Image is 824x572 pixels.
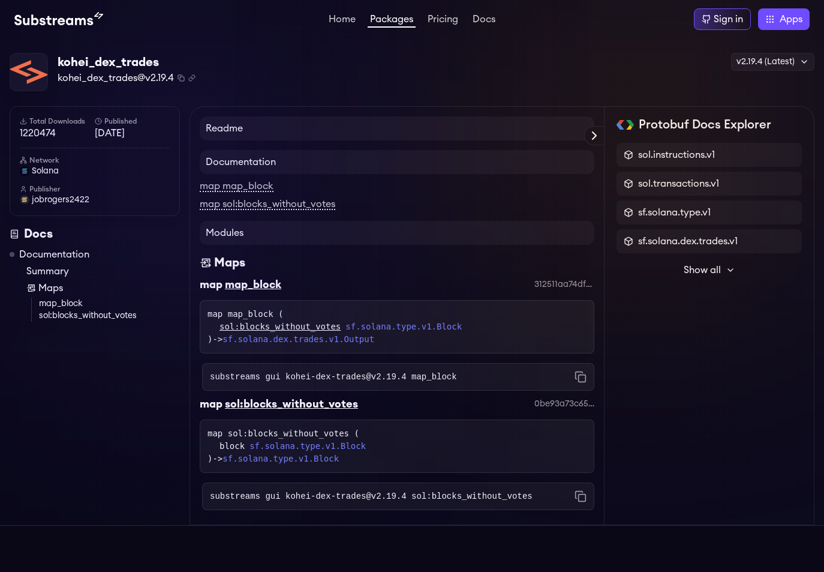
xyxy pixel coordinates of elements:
img: Protobuf [617,120,634,130]
h2: Protobuf Docs Explorer [639,116,771,133]
img: solana [20,166,29,176]
div: 0be93a73c65aa8ec2de4b1a47209edeea493ff29 [534,398,594,410]
a: map sol:blocks_without_votes [200,199,335,210]
div: Sign in [714,12,743,26]
span: -> [212,334,374,344]
a: sf.solana.dex.trades.v1.Output [222,334,374,344]
span: 1220474 [20,126,95,140]
a: Packages [368,14,416,28]
div: map map_block ( ) [207,308,587,346]
a: sf.solana.type.v1.Block [249,440,366,453]
code: substreams gui kohei-dex-trades@v2.19.4 sol:blocks_without_votes [210,490,533,502]
a: sol:blocks_without_votes [39,310,180,322]
h4: Readme [200,116,594,140]
div: map [200,276,222,293]
img: Map icon [26,283,36,293]
span: sol.instructions.v1 [638,148,715,162]
button: Show all [617,258,802,282]
img: Package Logo [10,53,47,91]
span: sf.solana.type.v1 [638,205,711,220]
a: Sign in [694,8,751,30]
button: Copy .spkg link to clipboard [188,74,196,82]
h6: Total Downloads [20,116,95,126]
span: sol.transactions.v1 [638,176,719,191]
button: Copy command to clipboard [575,371,587,383]
a: map map_block [200,181,273,192]
a: Home [326,14,358,26]
span: -> [212,454,339,463]
div: 312511aa74df2607c8026aea98870fbd73da9d90 [534,278,594,291]
button: Copy package name and version [178,74,185,82]
div: v2.19.4 (Latest) [731,53,814,71]
img: User Avatar [20,195,29,205]
a: Pricing [425,14,461,26]
button: Copy command to clipboard [575,490,587,502]
a: solana [20,165,170,177]
a: Summary [26,264,180,278]
div: map [200,396,222,412]
span: kohei_dex_trades@v2.19.4 [58,71,174,85]
div: kohei_dex_trades [58,54,196,71]
a: jobrogers2422 [20,194,170,206]
h6: Publisher [20,184,170,194]
code: substreams gui kohei-dex-trades@v2.19.4 map_block [210,371,457,383]
a: Docs [470,14,498,26]
a: map_block [39,298,180,310]
a: sol:blocks_without_votes [219,321,341,333]
a: Maps [26,281,180,295]
a: Documentation [19,247,89,262]
span: jobrogers2422 [32,194,89,206]
a: sf.solana.type.v1.Block [222,454,339,463]
img: Substream's logo [14,12,103,26]
div: Docs [10,226,180,242]
span: solana [32,165,59,177]
a: sf.solana.type.v1.Block [345,321,462,333]
span: Show all [684,263,721,277]
div: sol:blocks_without_votes [225,396,358,412]
h6: Published [95,116,170,126]
h4: Documentation [200,150,594,174]
img: Maps icon [200,254,212,271]
h4: Modules [200,221,594,245]
div: block [219,440,587,453]
div: Maps [214,254,245,271]
span: [DATE] [95,126,170,140]
span: Apps [780,12,802,26]
span: sf.solana.dex.trades.v1 [638,234,738,248]
div: map sol:blocks_without_votes ( ) [207,427,587,465]
div: map_block [225,276,281,293]
h6: Network [20,155,170,165]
